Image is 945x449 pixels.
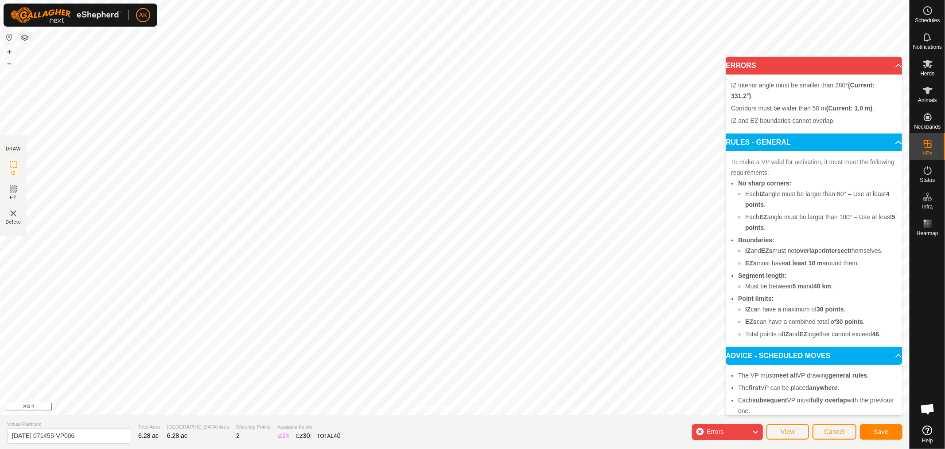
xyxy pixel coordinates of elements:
b: fully overlap [810,397,847,404]
b: EZs [761,247,773,254]
span: Help [922,438,933,443]
span: Herds [920,71,934,76]
span: Delete [6,219,21,225]
b: anywhere [809,384,838,391]
b: IZ [745,306,751,313]
li: and must not or themselves. [745,245,897,256]
b: overlap [796,247,818,254]
b: 40 km [813,283,831,290]
span: Errors [707,428,723,435]
span: [GEOGRAPHIC_DATA] Area [167,423,229,431]
button: Reset Map [4,32,15,43]
b: EZ [759,213,767,221]
span: IZ [11,170,16,177]
a: Contact Us [463,404,490,412]
button: View [766,424,809,440]
span: VPs [922,151,932,156]
a: Open chat [914,396,941,422]
p-accordion-content: ADVICE - SCHEDULED MOVES [726,365,902,436]
span: Watering Points [236,423,270,431]
span: Cancel [824,428,845,435]
li: can have a combined total of . [745,316,897,327]
span: 6.28 ac [138,432,159,439]
b: subsequent [752,397,787,404]
div: DRAW [6,146,21,152]
span: RULES - GENERAL [726,139,791,146]
span: ADVICE - SCHEDULED MOVES [726,352,830,359]
span: Schedules [915,18,940,23]
b: first [749,384,760,391]
span: Animals [918,98,937,103]
img: Gallagher Logo [11,7,121,23]
span: Heatmap [917,231,938,236]
span: Available Points [277,424,340,431]
b: No sharp corners: [738,180,792,187]
li: Each angle must be larger than 80° – Use at least . [745,189,897,210]
b: (Current: 1.0 m) [826,105,872,112]
div: IZ [277,431,289,441]
p-accordion-content: ERRORS [726,75,902,133]
b: 5 m [793,283,803,290]
span: 30 [303,432,310,439]
span: Infra [922,204,933,209]
button: Cancel [813,424,856,440]
span: 6.28 ac [167,432,187,439]
b: 30 points [836,318,863,325]
a: Privacy Policy [420,404,453,412]
b: IZ [759,190,765,197]
b: at least 10 m [785,260,822,267]
li: Total points of and together cannot exceed . [745,329,897,339]
p-accordion-content: RULES - GENERAL [726,151,902,347]
span: Save [874,428,889,435]
button: Save [860,424,902,440]
p-accordion-header: RULES - GENERAL [726,134,902,151]
b: 4 points [745,190,890,208]
b: 5 points [745,213,895,231]
span: Neckbands [914,124,941,130]
span: To make a VP valid for activation, it must meet the following requirements: [731,158,894,176]
a: Help [910,422,945,447]
b: 30 points [817,306,844,313]
span: Status [920,177,935,183]
span: Virtual Paddock [7,421,131,428]
span: EZ [10,194,17,201]
b: IZ [745,247,751,254]
b: 46 [872,331,879,338]
li: Each angle must be larger than 100° – Use at least . [745,212,897,233]
p-accordion-header: ERRORS [726,57,902,75]
span: AK [139,11,148,20]
span: ERRORS [726,62,756,69]
span: 24 [282,432,289,439]
div: EZ [296,431,310,441]
li: The VP must VP drawing . [738,370,897,381]
li: Each VP must with the previous one. [738,395,897,416]
p-accordion-header: ADVICE - SCHEDULED MOVES [726,347,902,365]
button: – [4,58,15,69]
span: 2 [236,432,240,439]
span: Notifications [913,44,942,50]
li: Must be between and . [745,281,897,291]
b: EZ [799,331,807,338]
b: Segment length: [738,272,787,279]
span: IZ and EZ boundaries cannot overlap. [731,117,835,124]
li: The VP can be placed . [738,382,897,393]
span: 40 [334,432,341,439]
b: IZ [783,331,789,338]
span: IZ interior angle must be smaller than 280° . [731,82,875,99]
button: + [4,47,15,57]
li: can have a maximum of . [745,304,897,315]
b: meet all [774,372,797,379]
b: Boundaries: [738,236,774,244]
b: general rules [828,372,867,379]
span: View [781,428,795,435]
img: VP [8,208,19,219]
b: EZs [745,318,757,325]
span: Corridors must be wider than 50 m . [731,105,874,112]
b: intersect [824,247,849,254]
b: Point limits: [738,295,774,302]
li: must have around them. [745,258,897,268]
span: Total Area [138,423,160,431]
button: Map Layers [19,32,30,43]
b: EZs [745,260,757,267]
div: TOTAL [317,431,341,441]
